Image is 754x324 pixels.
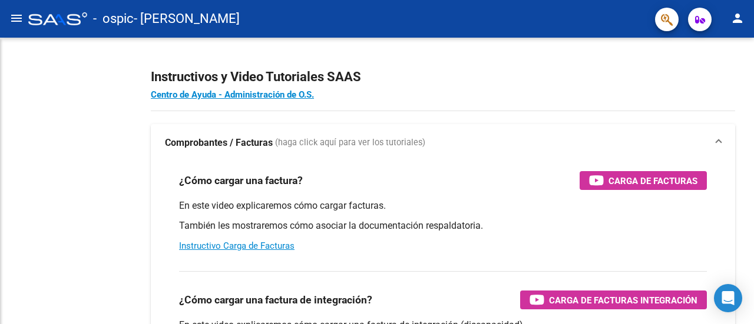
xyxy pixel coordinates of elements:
a: Centro de Ayuda - Administración de O.S. [151,89,314,100]
span: - [PERSON_NAME] [134,6,240,32]
p: En este video explicaremos cómo cargar facturas. [179,199,707,212]
mat-icon: menu [9,11,24,25]
div: Open Intercom Messenger [714,284,742,312]
p: También les mostraremos cómo asociar la documentación respaldatoria. [179,219,707,232]
h3: ¿Cómo cargar una factura de integración? [179,292,372,308]
strong: Comprobantes / Facturas [165,136,273,149]
mat-icon: person [730,11,745,25]
span: - ospic [93,6,134,32]
button: Carga de Facturas [580,171,707,190]
mat-expansion-panel-header: Comprobantes / Facturas (haga click aquí para ver los tutoriales) [151,124,735,162]
h3: ¿Cómo cargar una factura? [179,172,303,189]
span: Carga de Facturas Integración [549,293,697,308]
h2: Instructivos y Video Tutoriales SAAS [151,66,735,88]
a: Instructivo Carga de Facturas [179,241,295,251]
span: (haga click aquí para ver los tutoriales) [275,136,425,149]
button: Carga de Facturas Integración [520,290,707,309]
span: Carga de Facturas [609,173,697,188]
